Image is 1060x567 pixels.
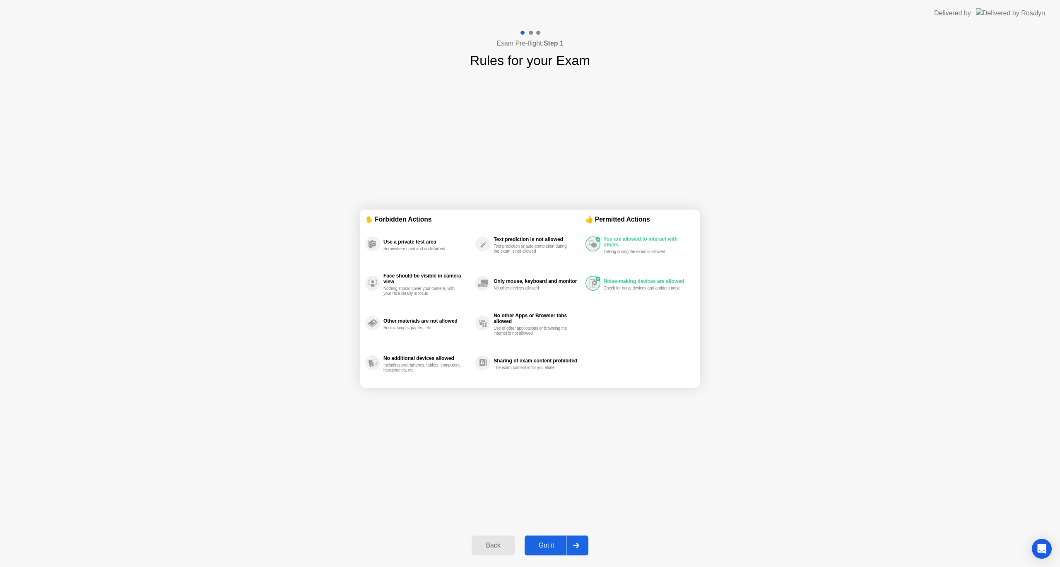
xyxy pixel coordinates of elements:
[383,286,462,296] div: Nothing should cover your camera, with your face clearly in focus
[544,40,564,47] b: Step 1
[383,363,462,373] div: Including smartphones, tablets, computers, headphones, etc.
[472,536,514,555] button: Back
[525,536,588,555] button: Got it
[383,318,471,324] div: Other materials are not allowed
[494,358,581,364] div: Sharing of exam content prohibited
[1032,539,1052,559] div: Open Intercom Messenger
[494,286,572,291] div: No other devices allowed
[383,239,471,245] div: Use a private test area
[470,51,590,70] h1: Rules for your Exam
[365,215,585,224] div: ✋ Forbidden Actions
[934,8,971,18] div: Delivered by
[383,273,471,285] div: Face should be visible in camera view
[383,326,462,331] div: Books, scripts, papers, etc
[527,542,566,549] div: Got it
[604,278,691,284] div: Noise-making devices are allowed
[976,8,1045,18] img: Delivered by Rosalyn
[383,355,471,361] div: No additional devices allowed
[383,246,462,251] div: Somewhere quiet and undisturbed
[494,236,581,242] div: Text prediction is not allowed
[585,215,695,224] div: 👍 Permitted Actions
[496,39,564,48] h4: Exam Pre-flight:
[494,278,581,284] div: Only mouse, keyboard and monitor
[494,244,572,254] div: Text prediction or auto-completion during the exam is not allowed
[604,249,682,254] div: Talking during the exam is allowed
[604,236,691,248] div: You are allowed to interact with others
[604,286,682,291] div: Check for noisy devices and ambient noise
[494,313,581,324] div: No other Apps or Browser tabs allowed
[494,365,572,370] div: The exam content is for you alone
[494,326,572,336] div: Use of other applications or browsing the internet is not allowed
[474,542,512,549] div: Back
